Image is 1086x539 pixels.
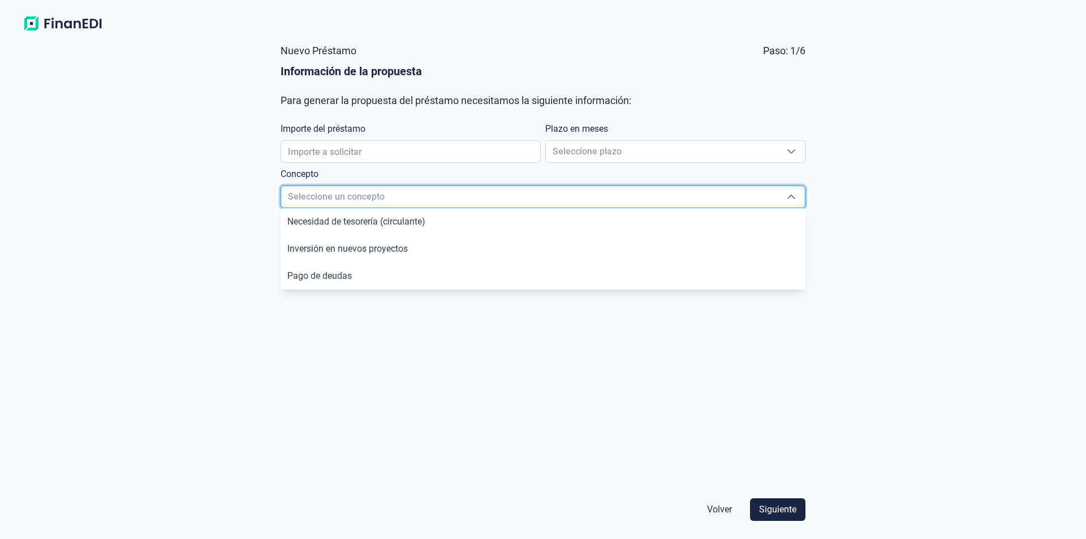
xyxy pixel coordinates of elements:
img: Logo de aplicación [18,14,107,34]
span: Nuevo Préstamo [281,45,356,57]
label: Importe del préstamo [281,122,365,136]
span: Inversión en nuevos proyectos [287,243,408,254]
li: Necesidad de tesorería (circulante) [281,208,805,235]
div: Seleccione plazo [778,141,805,162]
div: Para generar la propuesta del préstamo necesitamos la siguiente información: [281,86,805,106]
span: Seleccione un concepto [281,186,778,208]
label: Concepto [281,167,318,181]
label: Plazo en meses [545,122,608,136]
button: Siguiente [750,498,805,521]
span: Necesidad de tesorería (circulante) [287,216,425,227]
span: Volver [707,503,732,516]
span: Siguiente [759,503,796,516]
div: Seleccione un concepto [778,186,805,208]
span: Paso: 1/6 [763,45,805,57]
b: Información de la propuesta [281,64,422,78]
li: Pago de deudas [281,262,805,290]
span: Pago de deudas [287,270,352,281]
li: Inversión en nuevos proyectos [281,235,805,262]
span: Seleccione plazo [546,141,778,162]
button: Volver [698,498,741,521]
input: Importe a solicitar [281,140,541,163]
